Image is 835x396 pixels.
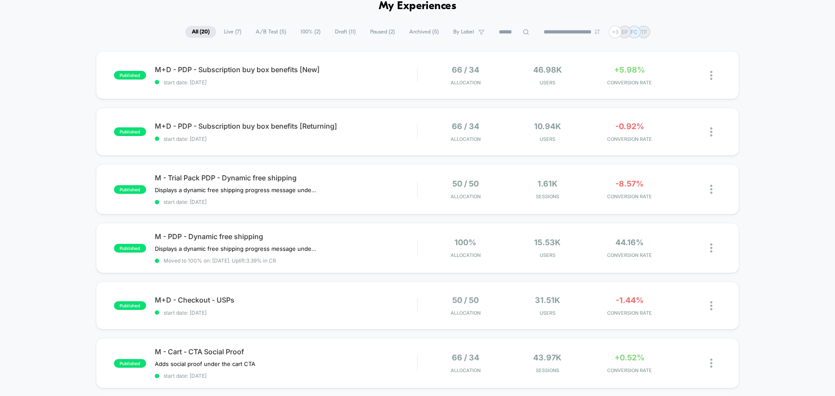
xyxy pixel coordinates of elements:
span: 31.51k [535,296,560,305]
span: Users [509,136,587,142]
span: Displays a dynamic free shipping progress message under the CTA on PDPs. When on the Trial Pack P... [155,186,316,193]
span: published [114,301,146,310]
span: Allocation [451,367,481,373]
span: -1.44% [616,296,644,305]
p: FC [631,29,638,35]
span: All ( 20 ) [185,26,216,38]
span: Live ( 7 ) [217,26,248,38]
span: CONVERSION RATE [591,310,668,316]
span: published [114,185,146,194]
span: start date: [DATE] [155,79,417,86]
span: CONVERSION RATE [591,252,668,258]
img: close [710,243,712,253]
span: Adds social proof under the cart CTA [155,360,255,367]
span: 10.94k [534,122,561,131]
img: close [710,127,712,136]
span: -0.92% [615,122,644,131]
span: 50 / 50 [452,296,479,305]
span: start date: [DATE] [155,309,417,316]
img: close [710,359,712,368]
p: TF [641,29,647,35]
span: 15.53k [534,238,561,247]
span: CONVERSION RATE [591,80,668,86]
span: 46.98k [533,65,562,74]
span: M+D - PDP - Subscription buy box benefits [Returning] [155,122,417,130]
span: 100% ( 2 ) [294,26,327,38]
span: 50 / 50 [452,179,479,188]
span: M+D - Checkout - USPs [155,296,417,304]
span: Draft ( 11 ) [328,26,362,38]
span: +0.52% [615,353,645,362]
span: Allocation [451,310,481,316]
span: +5.98% [614,65,645,74]
span: Sessions [509,193,587,200]
span: By Label [453,29,474,35]
span: 1.61k [538,179,558,188]
span: CONVERSION RATE [591,367,668,373]
span: Users [509,80,587,86]
span: start date: [DATE] [155,373,417,379]
span: Users [509,310,587,316]
span: Archived ( 5 ) [403,26,445,38]
img: end [595,29,600,34]
span: A/B Test ( 5 ) [249,26,293,38]
span: Allocation [451,252,481,258]
span: start date: [DATE] [155,136,417,142]
span: 66 / 34 [452,353,479,362]
span: Displays a dynamic free shipping progress message under the CTA on PDPs (excluding Trial Pack PDP... [155,245,316,252]
span: M - Trial Pack PDP - Dynamic free shipping [155,173,417,182]
div: + 3 [609,26,621,38]
span: 66 / 34 [452,122,479,131]
span: M - Cart - CTA Social Proof [155,347,417,356]
span: Users [509,252,587,258]
span: Allocation [451,193,481,200]
span: Allocation [451,136,481,142]
span: CONVERSION RATE [591,136,668,142]
span: Moved to 100% on: [DATE] . Uplift: 3.39% in CR [164,257,276,264]
span: 100% [454,238,476,247]
span: M+D - PDP - Subscription buy box benefits [New] [155,65,417,74]
span: M - PDP - Dynamic free shipping [155,232,417,241]
span: -8.57% [615,179,644,188]
span: published [114,127,146,136]
span: start date: [DATE] [155,199,417,205]
span: 66 / 34 [452,65,479,74]
span: published [114,244,146,253]
span: published [114,359,146,368]
span: Allocation [451,80,481,86]
span: 44.16% [615,238,644,247]
img: close [710,301,712,310]
span: 43.97k [533,353,561,362]
img: close [710,185,712,194]
img: close [710,71,712,80]
span: published [114,71,146,80]
p: EP [621,29,628,35]
span: CONVERSION RATE [591,193,668,200]
span: Paused ( 2 ) [364,26,401,38]
span: Sessions [509,367,587,373]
